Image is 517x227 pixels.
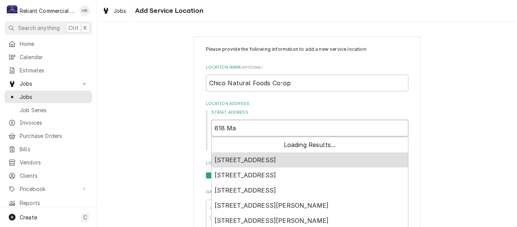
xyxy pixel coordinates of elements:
div: Reliant Commercial Appliance Repair LLC [20,7,75,15]
span: [STREET_ADDRESS] [215,186,276,194]
span: ( optional ) [241,65,263,69]
a: Vendors [5,156,92,169]
a: Estimates [5,64,92,77]
span: Bills [20,145,88,153]
a: Invoices [5,116,92,129]
span: [STREET_ADDRESS][PERSON_NAME] [215,202,329,209]
a: Go to Pricebook [5,183,92,195]
span: Jobs [20,93,88,101]
label: Street Address [211,110,408,116]
a: Home [5,38,92,50]
span: Calendar [20,53,88,61]
span: [STREET_ADDRESS] [215,156,276,164]
div: Loading Results... [212,137,408,152]
div: HR [79,5,90,16]
span: Ctrl [69,24,78,32]
span: Home [20,40,88,48]
a: Jobs [5,91,92,103]
a: Calendar [5,51,92,63]
a: Clients [5,169,92,182]
label: Location Name [206,64,408,70]
a: Job Series [5,104,92,116]
label: Location Billing Address [206,160,408,166]
span: Invoices [20,119,88,127]
a: Bills [5,143,92,155]
div: Location Name [206,64,408,91]
button: Search anythingCtrlK [5,21,92,34]
a: Jobs [99,5,129,17]
p: Please provide the following information to add a new service location: [206,46,408,53]
span: Vendors [20,158,88,166]
span: Jobs [20,80,77,88]
span: K [84,24,87,32]
span: Jobs [114,7,126,15]
span: Search anything [18,24,60,32]
input: Nickname, Franchise ID, etc. [206,75,408,91]
label: Location Address [206,101,408,107]
span: [STREET_ADDRESS][PERSON_NAME] [215,217,329,224]
span: Add Service Location [133,6,203,16]
label: Gate Codes, Hazards, etc. [206,189,408,195]
span: Reports [20,199,88,207]
span: C [83,213,87,221]
span: Clients [20,172,88,180]
div: Heath Reed's Avatar [79,5,90,16]
span: Create [20,214,37,221]
div: Location Address [206,101,408,151]
span: [STREET_ADDRESS] [215,171,276,179]
span: Estimates [20,66,88,74]
div: Reliant Commercial Appliance Repair LLC's Avatar [7,5,17,16]
div: Location Billing Address [206,160,408,180]
span: Pricebook [20,185,77,193]
a: Purchase Orders [5,130,92,142]
span: Job Series [20,106,88,114]
div: R [7,5,17,16]
a: Reports [5,197,92,209]
div: Street Address [211,110,408,151]
span: Purchase Orders [20,132,88,140]
a: Go to Jobs [5,77,92,90]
